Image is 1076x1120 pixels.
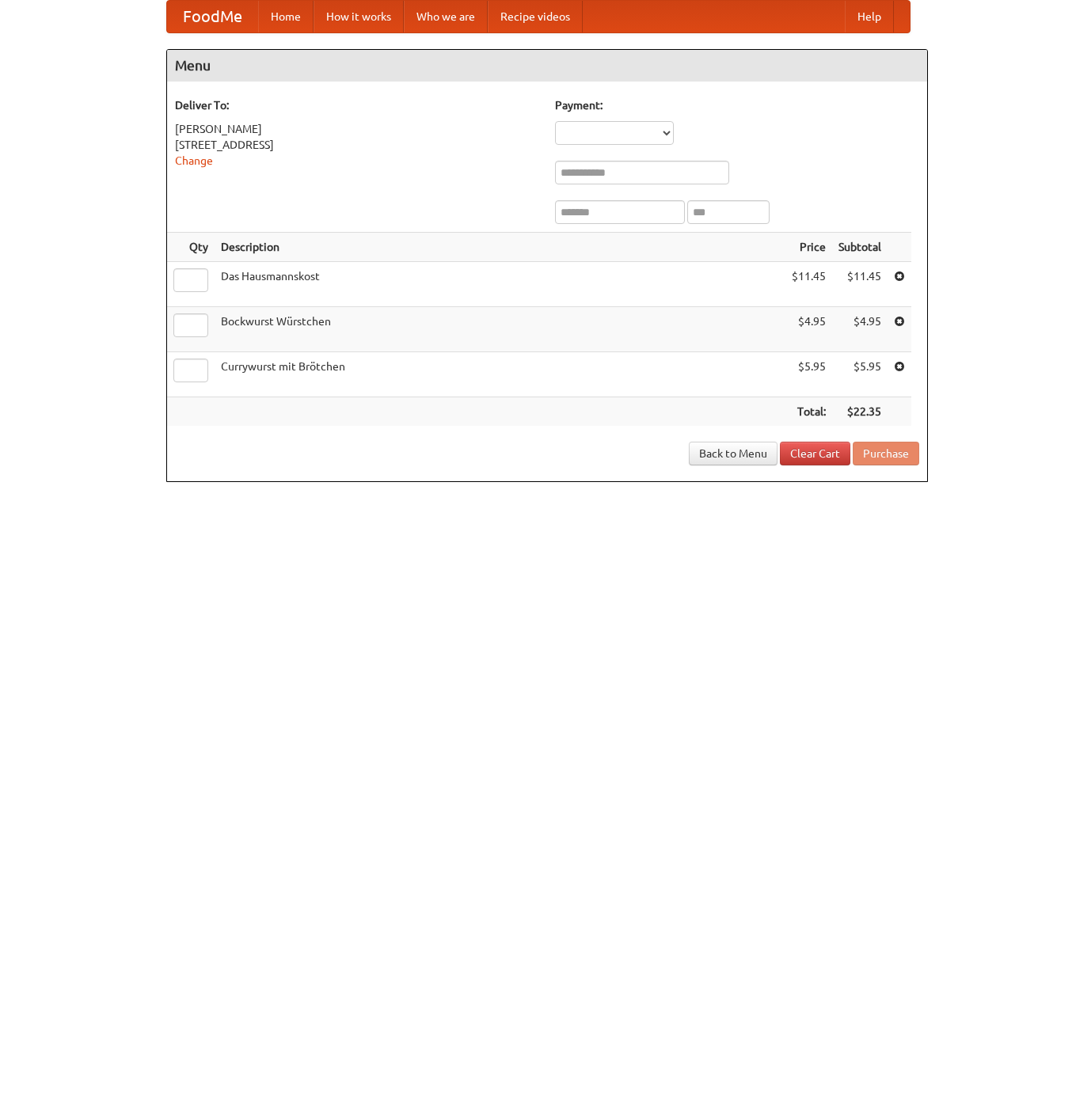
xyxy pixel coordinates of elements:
[175,121,539,137] div: [PERSON_NAME]
[215,307,785,352] td: Bockwurst Würstchen
[555,97,919,113] h5: Payment:
[785,352,832,397] td: $5.95
[258,1,314,32] a: Home
[785,233,832,262] th: Price
[832,397,888,427] th: $22.35
[215,233,785,262] th: Description
[167,1,258,32] a: FoodMe
[175,154,213,167] a: Change
[314,1,404,32] a: How it works
[832,352,888,397] td: $5.95
[785,307,832,352] td: $4.95
[167,233,215,262] th: Qty
[215,262,785,307] td: Das Hausmannskost
[404,1,488,32] a: Who we are
[488,1,583,32] a: Recipe videos
[853,442,919,465] button: Purchase
[832,262,888,307] td: $11.45
[689,442,778,465] a: Back to Menu
[832,233,888,262] th: Subtotal
[215,352,785,397] td: Currywurst mit Brötchen
[175,97,539,113] h5: Deliver To:
[785,397,832,427] th: Total:
[845,1,894,32] a: Help
[785,262,832,307] td: $11.45
[780,442,850,465] a: Clear Cart
[167,50,927,82] h4: Menu
[175,137,539,153] div: [STREET_ADDRESS]
[832,307,888,352] td: $4.95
